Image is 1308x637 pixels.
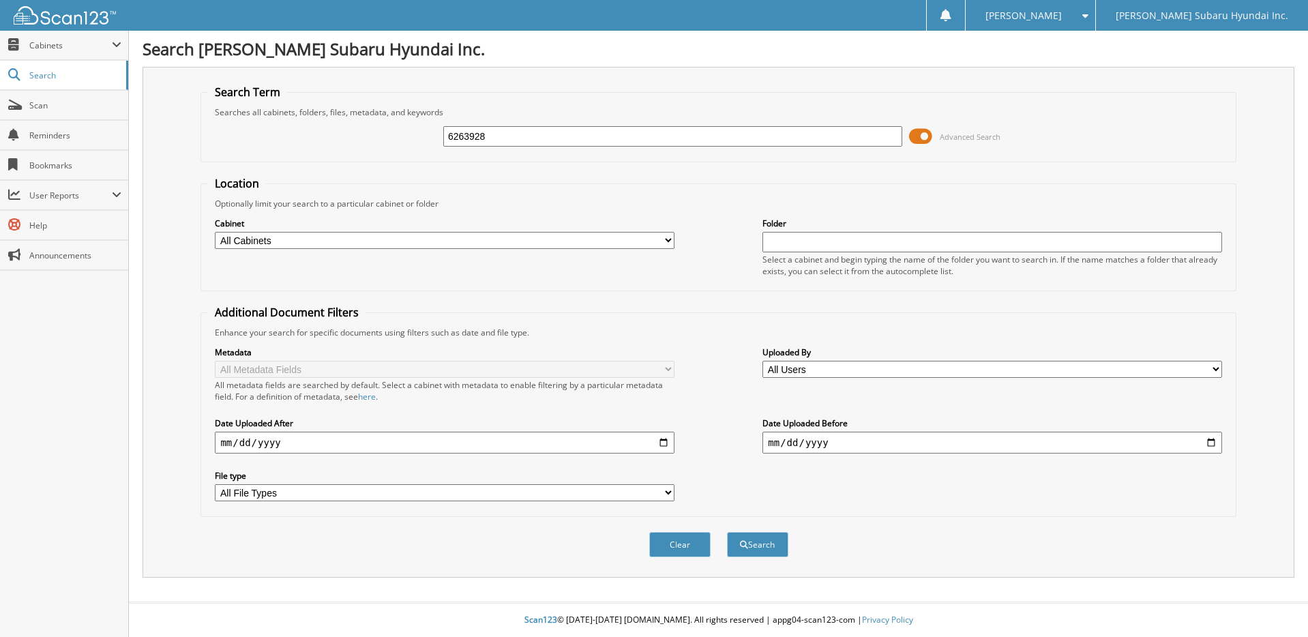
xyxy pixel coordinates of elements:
[208,198,1228,209] div: Optionally limit your search to a particular cabinet or folder
[215,470,674,482] label: File type
[649,532,711,557] button: Clear
[358,391,376,402] a: here
[29,160,121,171] span: Bookmarks
[29,100,121,111] span: Scan
[29,130,121,141] span: Reminders
[29,190,112,201] span: User Reports
[215,346,674,358] label: Metadata
[215,218,674,229] label: Cabinet
[208,327,1228,338] div: Enhance your search for specific documents using filters such as date and file type.
[1240,572,1308,637] iframe: Chat Widget
[762,417,1221,429] label: Date Uploaded Before
[862,614,913,625] a: Privacy Policy
[524,614,557,625] span: Scan123
[215,417,674,429] label: Date Uploaded After
[208,305,366,320] legend: Additional Document Filters
[129,604,1308,637] div: © [DATE]-[DATE] [DOMAIN_NAME]. All rights reserved | appg04-scan123-com |
[940,132,1000,142] span: Advanced Search
[29,250,121,261] span: Announcements
[208,176,266,191] legend: Location
[29,220,121,231] span: Help
[29,70,119,81] span: Search
[762,218,1221,229] label: Folder
[14,6,116,25] img: scan123-logo-white.svg
[208,106,1228,118] div: Searches all cabinets, folders, files, metadata, and keywords
[143,38,1294,60] h1: Search [PERSON_NAME] Subaru Hyundai Inc.
[727,532,788,557] button: Search
[1116,12,1288,20] span: [PERSON_NAME] Subaru Hyundai Inc.
[762,432,1221,454] input: end
[762,254,1221,277] div: Select a cabinet and begin typing the name of the folder you want to search in. If the name match...
[208,85,287,100] legend: Search Term
[762,346,1221,358] label: Uploaded By
[29,40,112,51] span: Cabinets
[215,432,674,454] input: start
[215,379,674,402] div: All metadata fields are searched by default. Select a cabinet with metadata to enable filtering b...
[985,12,1062,20] span: [PERSON_NAME]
